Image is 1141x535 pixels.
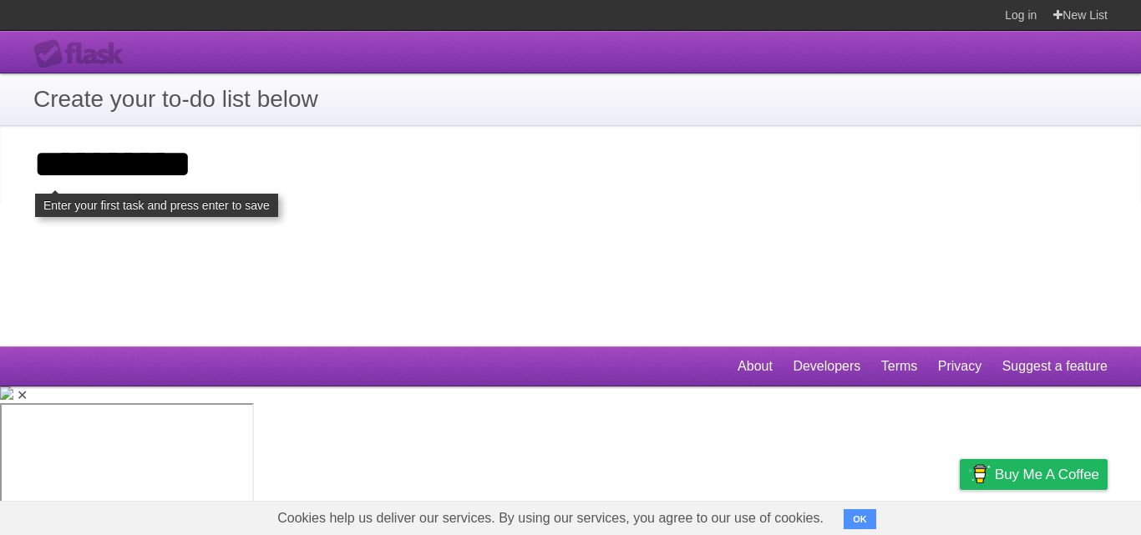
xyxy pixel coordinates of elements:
[995,460,1099,489] span: Buy me a coffee
[968,460,991,488] img: Buy me a coffee
[881,351,918,382] a: Terms
[793,351,860,382] a: Developers
[261,502,840,535] span: Cookies help us deliver our services. By using our services, you agree to our use of cookies.
[1002,351,1108,382] a: Suggest a feature
[33,82,1108,117] h1: Create your to-do list below
[844,509,876,529] button: OK
[738,351,773,382] a: About
[33,39,134,69] div: Flask
[17,388,28,402] span: ✕
[960,459,1108,490] a: Buy me a coffee
[938,351,981,382] a: Privacy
